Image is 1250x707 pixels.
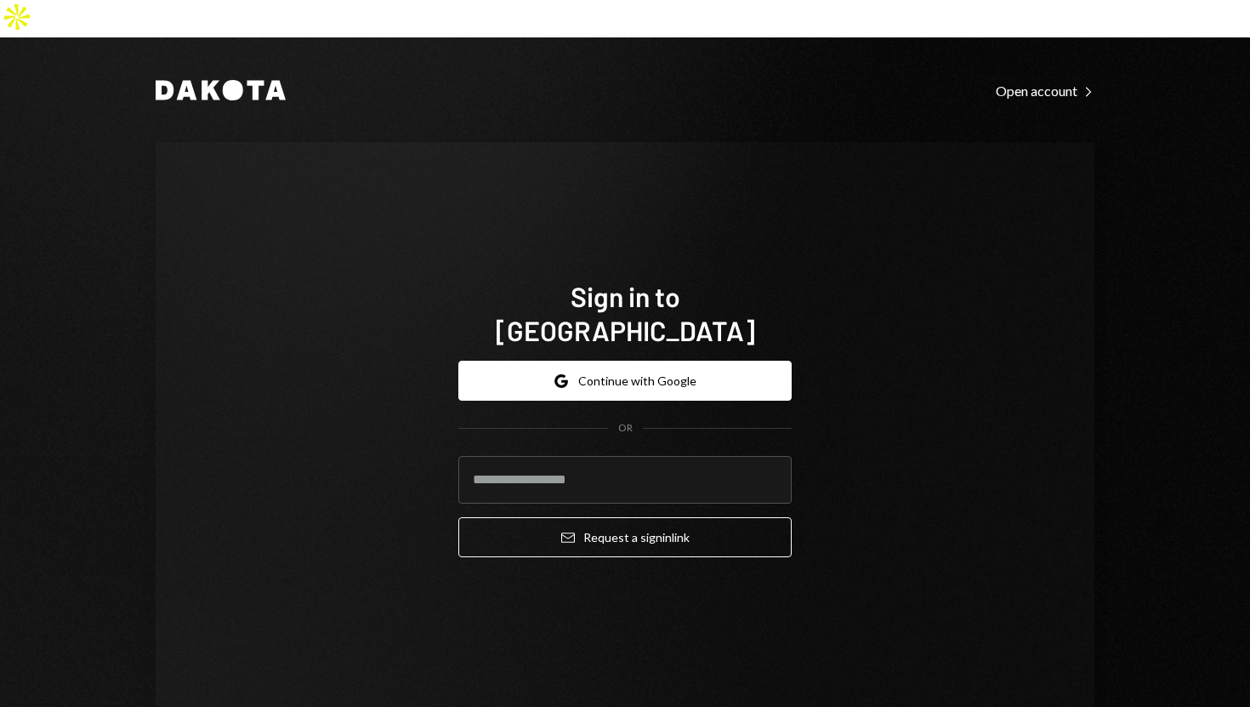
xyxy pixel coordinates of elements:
[996,81,1094,100] a: Open account
[618,421,633,436] div: OR
[458,279,792,347] h1: Sign in to [GEOGRAPHIC_DATA]
[458,361,792,401] button: Continue with Google
[458,517,792,557] button: Request a signinlink
[996,83,1094,100] div: Open account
